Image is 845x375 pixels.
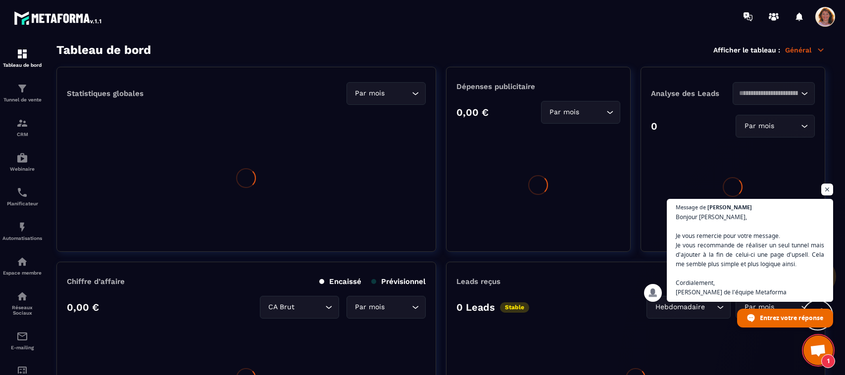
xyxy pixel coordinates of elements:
span: [PERSON_NAME] [707,204,752,210]
span: CA Brut [266,302,297,313]
p: Encaissé [319,277,361,286]
p: Statistiques globales [67,89,144,98]
div: Search for option [733,82,815,105]
h3: Tableau de bord [56,43,151,57]
span: Message de [676,204,706,210]
img: formation [16,48,28,60]
img: logo [14,9,103,27]
a: automationsautomationsAutomatisations [2,214,42,248]
input: Search for option [582,107,604,118]
span: Par mois [353,88,387,99]
p: Analyse des Leads [651,89,733,98]
div: Search for option [347,296,426,319]
img: automations [16,152,28,164]
input: Search for option [387,88,409,99]
span: 1 [821,354,835,368]
img: automations [16,256,28,268]
span: Par mois [353,302,387,313]
p: Réseaux Sociaux [2,305,42,316]
p: Planificateur [2,201,42,206]
p: Webinaire [2,166,42,172]
p: Général [785,46,825,54]
p: Prévisionnel [371,277,426,286]
a: emailemailE-mailing [2,323,42,358]
img: scheduler [16,187,28,198]
p: CRM [2,132,42,137]
a: automationsautomationsWebinaire [2,144,42,179]
img: email [16,330,28,342]
span: Bonjour [PERSON_NAME], Je vous remercie pour votre message. Je vous recommande de réaliser un seu... [676,212,824,297]
input: Search for option [297,302,323,313]
div: Search for option [541,101,620,124]
p: Stable [500,302,529,313]
a: schedulerschedulerPlanificateur [2,179,42,214]
a: social-networksocial-networkRéseaux Sociaux [2,283,42,323]
a: formationformationTableau de bord [2,41,42,75]
span: Par mois [547,107,582,118]
p: Afficher le tableau : [713,46,780,54]
div: Search for option [646,296,731,319]
p: Chiffre d’affaire [67,277,125,286]
div: Search for option [347,82,426,105]
p: 0 [651,120,657,132]
span: Entrez votre réponse [760,309,823,327]
img: formation [16,117,28,129]
a: formationformationTunnel de vente [2,75,42,110]
p: Dépenses publicitaire [456,82,620,91]
p: 0,00 € [456,106,489,118]
input: Search for option [739,88,798,99]
input: Search for option [776,121,798,132]
span: Hebdomadaire [653,302,707,313]
p: 0 Leads [456,301,495,313]
p: Automatisations [2,235,42,241]
a: Ouvrir le chat [803,335,833,365]
img: automations [16,221,28,233]
p: Espace membre [2,270,42,276]
a: automationsautomationsEspace membre [2,248,42,283]
div: Search for option [260,296,339,319]
p: Tableau de bord [2,62,42,68]
img: formation [16,83,28,94]
p: E-mailing [2,345,42,350]
div: Search for option [736,115,815,138]
p: Tunnel de vente [2,97,42,102]
a: formationformationCRM [2,110,42,144]
p: 0,00 € [67,301,99,313]
input: Search for option [387,302,409,313]
img: social-network [16,290,28,302]
span: Par mois [742,121,776,132]
p: Leads reçus [456,277,500,286]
